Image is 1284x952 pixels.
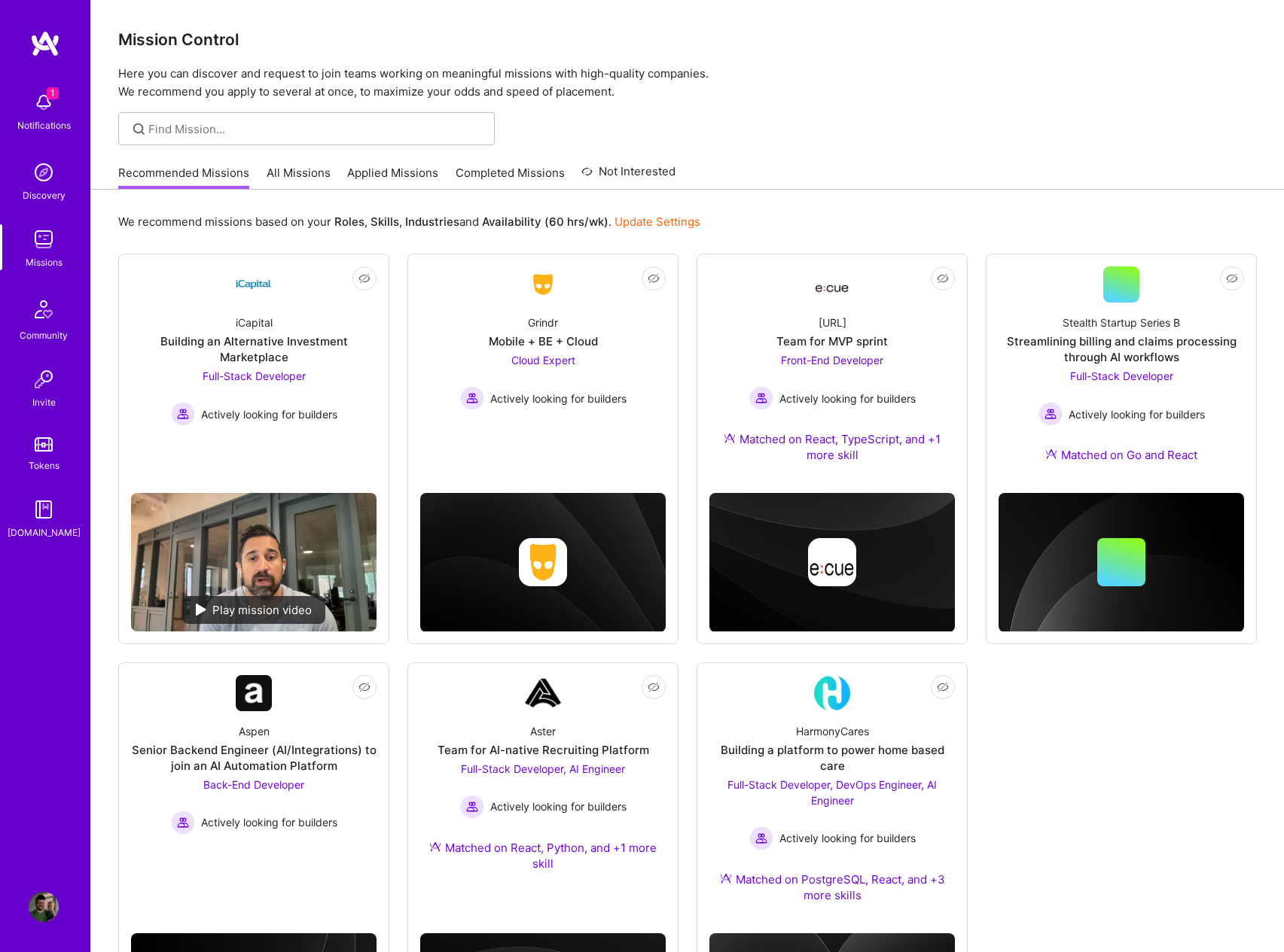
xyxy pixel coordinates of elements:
[29,224,59,254] img: teamwork
[999,493,1244,632] img: cover
[32,394,56,410] div: Invite
[648,272,660,284] i: icon EyeClosed
[171,811,195,835] img: Actively looking for builders
[118,214,700,230] p: We recommend missions based on your , , and .
[999,266,1244,481] a: Stealth Startup Series BStreamlining billing and claims processing through AI workflowsFull-Stack...
[1069,406,1205,422] span: Actively looking for builders
[937,681,949,693] i: icon EyeClosed
[29,892,59,922] img: User Avatar
[709,266,955,481] a: Company Logo[URL]Team for MVP sprintFront-End Developer Actively looking for buildersActively loo...
[456,165,565,190] a: Completed Missions
[25,892,63,922] a: User Avatar
[236,675,272,711] img: Company Logo
[267,165,331,190] a: All Missions
[814,271,850,298] img: Company Logo
[814,675,850,711] img: Company Logo
[808,538,856,586] img: Company logo
[779,830,916,846] span: Actively looking for builders
[709,431,955,463] div: Matched on React, TypeScript, and +1 more skill
[420,266,666,443] a: Company LogoGrindrMobile + BE + CloudCloud Expert Actively looking for buildersActively looking f...
[203,370,306,382] span: Full-Stack Developer
[17,117,71,133] div: Notifications
[118,65,1257,101] p: Here you can discover and request to join teams working on meaningful missions with high-quality ...
[749,386,773,410] img: Actively looking for builders
[528,315,558,330] div: Grindr
[615,214,700,229] a: Update Settings
[460,386,484,410] img: Actively looking for builders
[131,333,377,365] div: Building an Alternative Investment Marketplace
[490,798,627,814] span: Actively looking for builders
[519,538,567,586] img: Company logo
[482,214,608,229] b: Availability (60 hrs/wk)
[490,391,627,406] span: Actively looking for builders
[489,333,598,349] div: Mobile + BE + Cloud
[460,795,484,819] img: Actively looking for builders
[358,272,371,284] i: icon EyeClosed
[236,315,273,330] div: iCapital
[131,266,377,481] a: Company LogoiCapitalBuilding an Alternative Investment MarketplaceFull-Stack Developer Actively l...
[29,494,59,525] img: guide book
[1045,447,1197,463] div: Matched on Go and React
[118,30,1257,49] h3: Mission Control
[196,604,206,616] img: play
[130,120,148,138] i: icon SearchGrey
[420,840,666,871] div: Matched on React, Python, and +1 more skill
[29,458,59,473] div: Tokens
[727,778,937,807] span: Full-Stack Developer, DevOps Engineer, AI Engineer
[203,778,304,791] span: Back-End Developer
[20,327,68,343] div: Community
[131,742,377,774] div: Senior Backend Engineer (AI/Integrations) to join an AI Automation Platform
[819,315,846,330] div: [URL]
[525,675,561,711] img: Company Logo
[525,271,561,298] img: Company Logo
[429,841,441,853] img: Ateam Purple Icon
[1063,315,1180,330] div: Stealth Startup Series B
[709,493,955,631] img: cover
[371,214,399,229] b: Skills
[781,354,883,367] span: Front-End Developer
[709,742,955,774] div: Building a platform to power home based care
[420,493,666,631] img: cover
[26,291,62,327] img: Community
[581,163,676,190] a: Not Interested
[720,872,732,884] img: Ateam Purple Icon
[29,157,59,187] img: discovery
[420,675,666,890] a: Company LogoAsterTeam for AI-native Recruiting PlatformFull-Stack Developer, AI Engineer Actively...
[148,121,483,137] input: Find Mission...
[511,354,575,367] span: Cloud Expert
[709,675,955,921] a: Company LogoHarmonyCaresBuilding a platform to power home based careFull-Stack Developer, DevOps ...
[239,723,270,739] div: Aspen
[334,214,364,229] b: Roles
[131,675,377,867] a: Company LogoAspenSenior Backend Engineer (AI/Integrations) to join an AI Automation PlatformBack-...
[776,333,888,349] div: Team for MVP sprint
[8,525,81,540] div: [DOMAIN_NAME]
[236,266,272,303] img: Company Logo
[23,187,66,203] div: Discovery
[201,814,337,830] span: Actively looking for builders
[29,364,59,394] img: Invite
[779,391,916,406] span: Actively looking for builders
[29,87,59,117] img: bell
[30,30,60,57] img: logo
[182,596,325,624] div: Play mission video
[47,87,59,99] span: 1
[1045,448,1057,460] img: Ateam Purple Icon
[724,432,736,444] img: Ateam Purple Icon
[1070,370,1173,382] span: Full-Stack Developer
[461,762,625,775] span: Full-Stack Developer, AI Engineer
[201,406,337,422] span: Actively looking for builders
[35,437,53,452] img: tokens
[438,742,649,758] div: Team for AI-native Recruiting Platform
[1226,272,1238,284] i: icon EyeClosed
[999,333,1244,365] div: Streamlining billing and claims processing through AI workflows
[26,254,63,270] div: Missions
[749,826,773,850] img: Actively looking for builders
[405,214,459,229] b: Industries
[937,272,949,284] i: icon EyeClosed
[796,723,869,739] div: HarmonyCares
[709,871,955,903] div: Matched on PostgreSQL, React, and +3 more skills
[530,723,556,739] div: Aster
[347,165,438,190] a: Applied Missions
[171,402,195,426] img: Actively looking for builders
[131,493,377,631] img: No Mission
